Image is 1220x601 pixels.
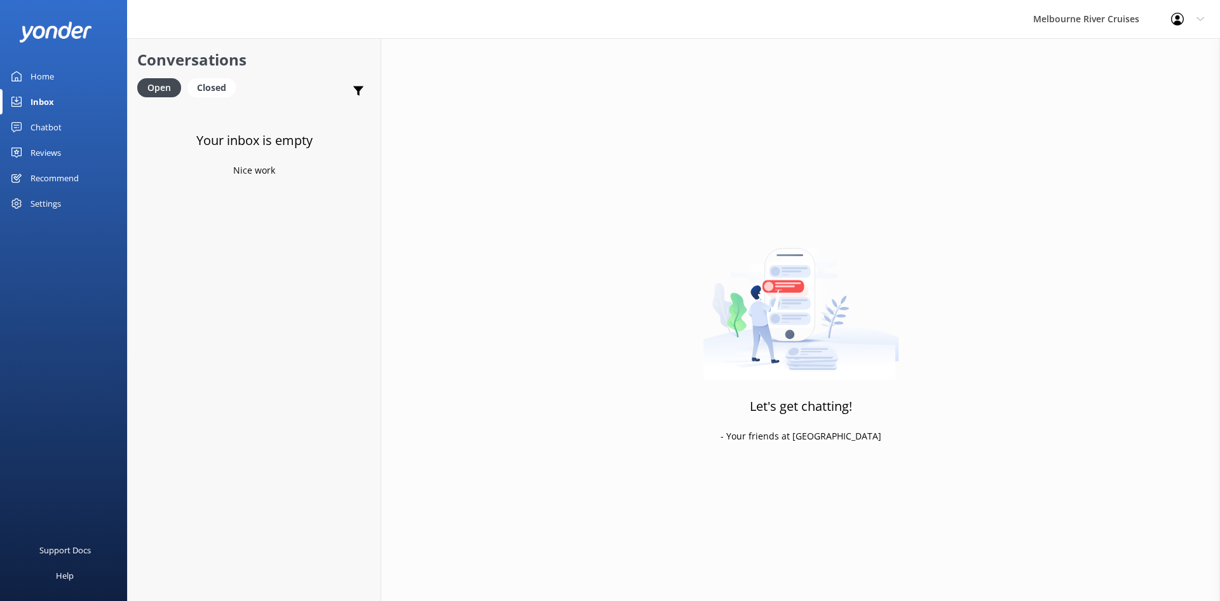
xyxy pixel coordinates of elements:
[30,191,61,216] div: Settings
[30,140,61,165] div: Reviews
[19,22,92,43] img: yonder-white-logo.png
[30,64,54,89] div: Home
[187,78,236,97] div: Closed
[137,80,187,94] a: Open
[703,221,899,380] img: artwork of a man stealing a conversation from at giant smartphone
[187,80,242,94] a: Closed
[750,396,852,417] h3: Let's get chatting!
[721,429,881,443] p: - Your friends at [GEOGRAPHIC_DATA]
[30,89,54,114] div: Inbox
[196,130,313,151] h3: Your inbox is empty
[233,163,275,177] p: Nice work
[30,114,62,140] div: Chatbot
[56,563,74,588] div: Help
[30,165,79,191] div: Recommend
[39,537,91,563] div: Support Docs
[137,78,181,97] div: Open
[137,48,371,72] h2: Conversations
